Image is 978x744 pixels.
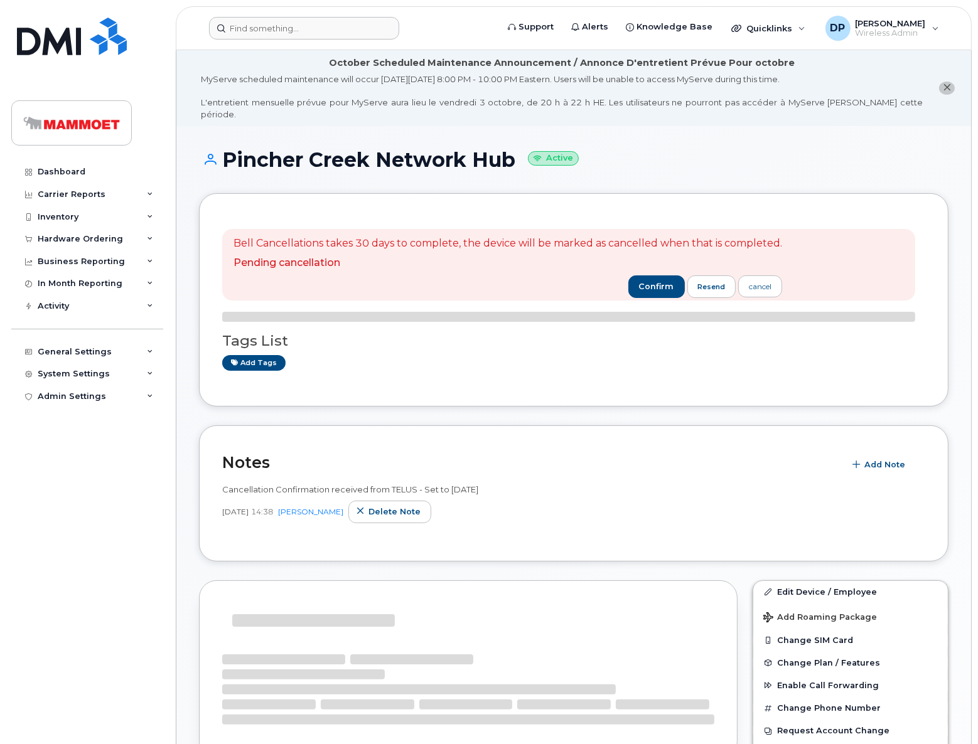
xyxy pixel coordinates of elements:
[753,603,948,629] button: Add Roaming Package
[234,256,782,270] p: Pending cancellation
[753,720,948,742] button: Request Account Change
[222,333,925,349] h3: Tags List
[222,506,249,517] span: [DATE]
[348,501,431,523] button: Delete note
[864,459,905,470] span: Add Note
[749,281,771,292] div: cancel
[753,697,948,720] button: Change Phone Number
[753,674,948,697] button: Enable Call Forwarding
[753,629,948,652] button: Change SIM Card
[234,236,782,251] p: Bell Cancellations takes 30 days to complete, the device will be marked as cancelled when that is...
[844,454,916,476] button: Add Note
[939,82,955,95] button: close notification
[697,282,725,292] span: resend
[201,73,923,120] div: MyServe scheduled maintenance will occur [DATE][DATE] 8:00 PM - 10:00 PM Eastern. Users will be u...
[199,149,948,171] h1: Pincher Creek Network Hub
[222,355,286,371] a: Add tags
[222,453,838,472] h2: Notes
[628,275,685,298] button: confirm
[777,658,880,667] span: Change Plan / Features
[763,612,877,624] span: Add Roaming Package
[528,151,579,166] small: Active
[329,56,795,70] div: October Scheduled Maintenance Announcement / Annonce D'entretient Prévue Pour octobre
[687,275,736,298] button: resend
[368,506,421,518] span: Delete note
[278,507,343,516] a: [PERSON_NAME]
[753,581,948,603] a: Edit Device / Employee
[222,484,478,494] span: Cancellation Confirmation received from TELUS - Set to [DATE]
[738,275,782,297] a: cancel
[777,681,879,690] span: Enable Call Forwarding
[251,506,273,517] span: 14:38
[753,652,948,674] button: Change Plan / Features
[639,281,674,292] span: confirm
